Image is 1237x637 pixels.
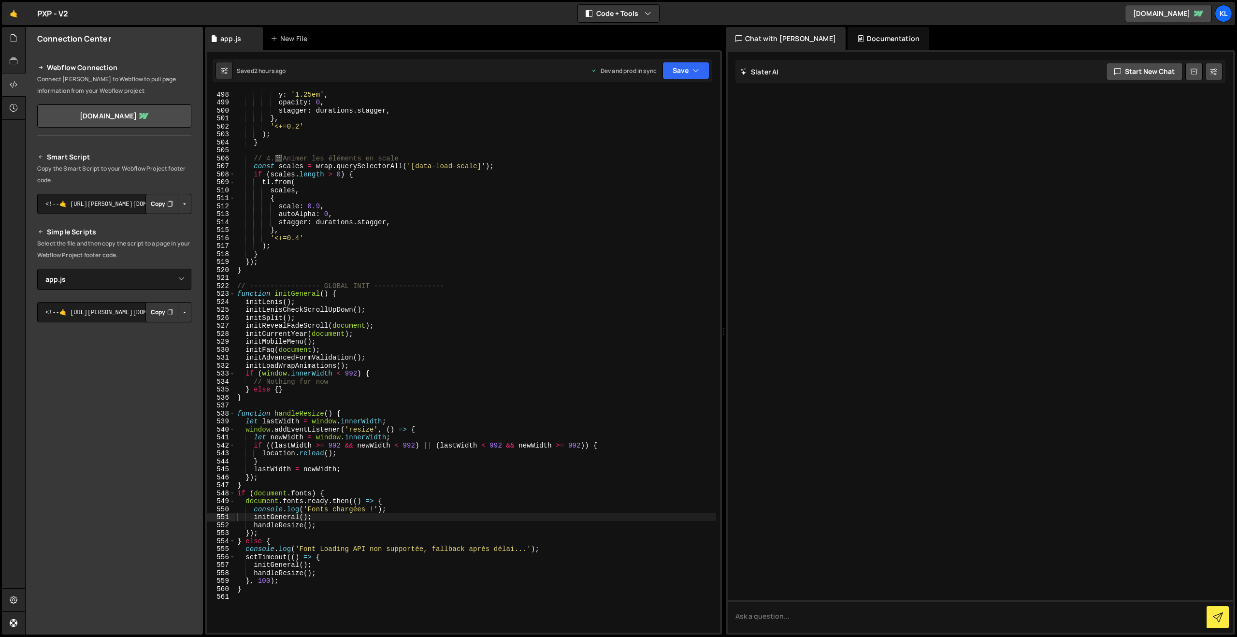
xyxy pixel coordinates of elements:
[207,521,235,530] div: 552
[207,378,235,386] div: 534
[145,302,191,322] div: Button group with nested dropdown
[207,146,235,155] div: 505
[207,171,235,179] div: 508
[271,34,311,43] div: New File
[207,442,235,450] div: 542
[207,410,235,418] div: 538
[207,155,235,163] div: 506
[237,67,286,75] div: Saved
[207,449,235,458] div: 543
[145,194,191,214] div: Button group with nested dropdown
[207,386,235,394] div: 535
[207,577,235,585] div: 559
[37,338,192,425] iframe: YouTube video player
[207,218,235,227] div: 514
[207,178,235,187] div: 509
[37,226,191,238] h2: Simple Scripts
[145,194,178,214] button: Copy
[207,306,235,314] div: 525
[207,394,235,402] div: 536
[740,67,779,76] h2: Slater AI
[207,585,235,594] div: 560
[207,99,235,107] div: 499
[37,104,191,128] a: [DOMAIN_NAME]
[207,130,235,139] div: 503
[207,506,235,514] div: 550
[207,298,235,306] div: 524
[207,465,235,474] div: 545
[591,67,657,75] div: Dev and prod in sync
[662,62,709,79] button: Save
[207,529,235,537] div: 553
[207,290,235,298] div: 523
[207,354,235,362] div: 531
[207,162,235,171] div: 507
[220,34,241,43] div: app.js
[37,151,191,163] h2: Smart Script
[207,226,235,234] div: 515
[207,250,235,259] div: 518
[207,322,235,330] div: 527
[207,458,235,466] div: 544
[207,553,235,562] div: 556
[1106,63,1183,80] button: Start new chat
[207,561,235,569] div: 557
[37,62,191,73] h2: Webflow Connection
[37,73,191,97] p: Connect [PERSON_NAME] to Webflow to pull page information from your Webflow project
[207,139,235,147] div: 504
[207,115,235,123] div: 501
[37,33,111,44] h2: Connection Center
[207,338,235,346] div: 529
[1215,5,1232,22] a: Kl
[207,593,235,601] div: 561
[207,474,235,482] div: 546
[207,123,235,131] div: 502
[726,27,846,50] div: Chat with [PERSON_NAME]
[207,274,235,282] div: 521
[37,302,191,322] textarea: <!--🤙 [URL][PERSON_NAME][DOMAIN_NAME]> <script>document.addEventListener("DOMContentLoaded", func...
[207,513,235,521] div: 551
[207,203,235,211] div: 512
[207,434,235,442] div: 541
[2,2,26,25] a: 🤙
[207,537,235,546] div: 554
[37,8,68,19] div: PXP - V2
[207,569,235,578] div: 558
[37,163,191,186] p: Copy the Smart Script to your Webflow Project footer code.
[207,330,235,338] div: 528
[207,418,235,426] div: 539
[207,314,235,322] div: 526
[1125,5,1212,22] a: [DOMAIN_NAME]
[848,27,929,50] div: Documentation
[207,346,235,354] div: 530
[207,370,235,378] div: 533
[207,497,235,506] div: 549
[254,67,286,75] div: 2 hours ago
[207,266,235,275] div: 520
[207,402,235,410] div: 537
[207,234,235,243] div: 516
[37,432,192,519] iframe: YouTube video player
[207,187,235,195] div: 510
[37,194,191,214] textarea: <!--🤙 [URL][PERSON_NAME][DOMAIN_NAME]> <script>document.addEventListener("DOMContentLoaded", func...
[207,210,235,218] div: 513
[37,238,191,261] p: Select the file and then copy the script to a page in your Webflow Project footer code.
[207,258,235,266] div: 519
[207,362,235,370] div: 532
[207,426,235,434] div: 540
[207,481,235,490] div: 547
[145,302,178,322] button: Copy
[207,490,235,498] div: 548
[207,91,235,99] div: 498
[578,5,659,22] button: Code + Tools
[207,282,235,290] div: 522
[207,194,235,203] div: 511
[207,107,235,115] div: 500
[207,545,235,553] div: 555
[207,242,235,250] div: 517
